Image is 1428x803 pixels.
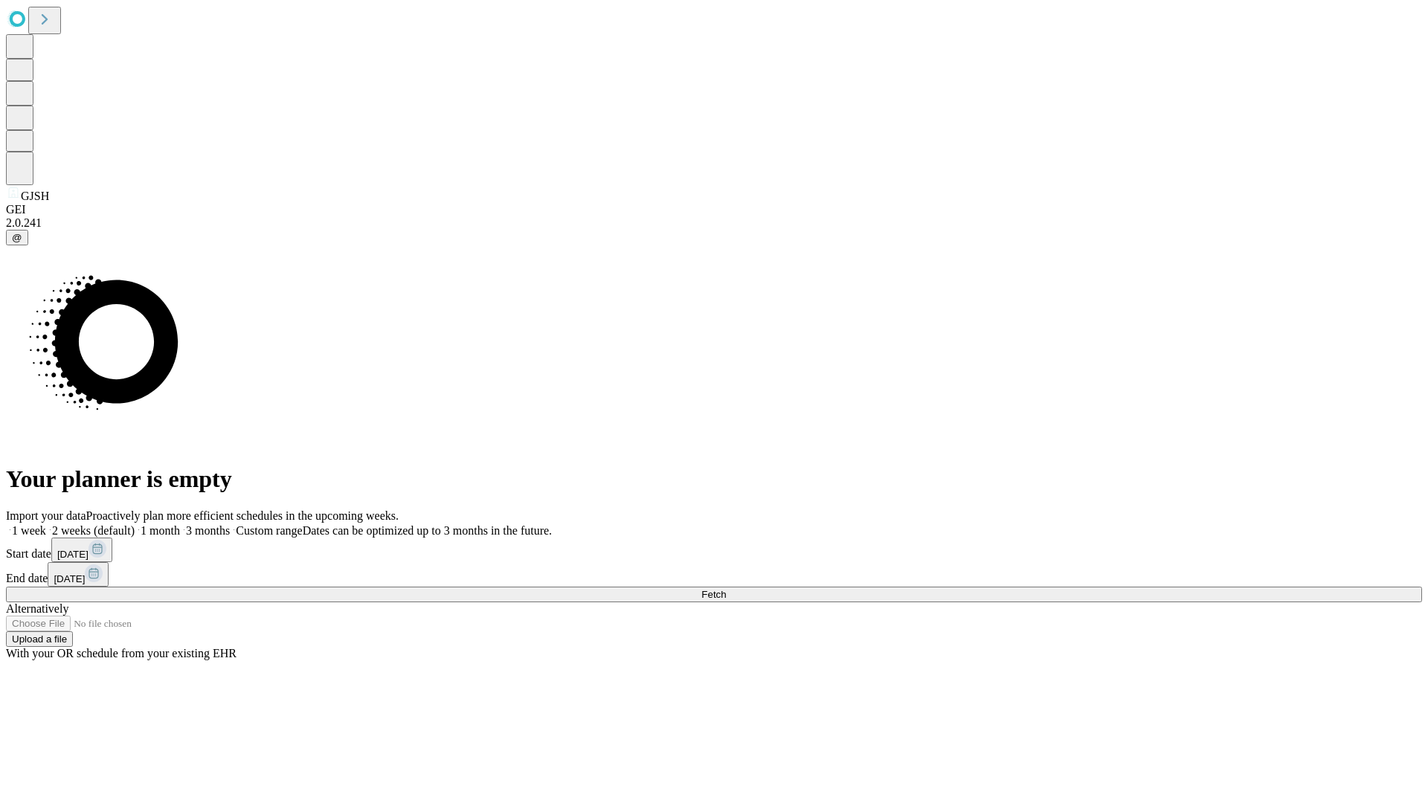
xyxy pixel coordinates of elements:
div: End date [6,562,1422,587]
span: 1 month [141,524,180,537]
span: 1 week [12,524,46,537]
button: Fetch [6,587,1422,602]
span: 3 months [186,524,230,537]
span: [DATE] [57,549,89,560]
span: Dates can be optimized up to 3 months in the future. [303,524,552,537]
div: GEI [6,203,1422,216]
span: Custom range [236,524,302,537]
div: 2.0.241 [6,216,1422,230]
span: 2 weeks (default) [52,524,135,537]
span: Alternatively [6,602,68,615]
button: @ [6,230,28,245]
button: [DATE] [51,538,112,562]
span: GJSH [21,190,49,202]
span: Import your data [6,509,86,522]
span: Fetch [701,589,726,600]
button: [DATE] [48,562,109,587]
span: [DATE] [54,573,85,584]
button: Upload a file [6,631,73,647]
div: Start date [6,538,1422,562]
span: With your OR schedule from your existing EHR [6,647,237,660]
span: Proactively plan more efficient schedules in the upcoming weeks. [86,509,399,522]
span: @ [12,232,22,243]
h1: Your planner is empty [6,465,1422,493]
